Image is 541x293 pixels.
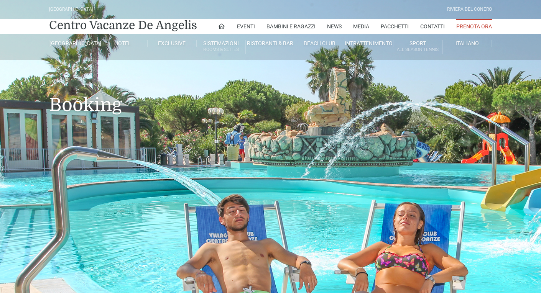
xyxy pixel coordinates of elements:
[98,40,147,47] a: Hotel
[49,40,98,47] a: [GEOGRAPHIC_DATA]
[344,40,393,47] a: Intrattenimento
[148,40,197,47] a: Exclusive
[295,40,344,47] a: Beach Club
[49,60,492,127] h1: Booking
[455,40,479,46] span: Italiano
[420,19,445,34] a: Contatti
[237,19,255,34] a: Eventi
[393,46,442,53] small: All Season Tennis
[353,19,369,34] a: Media
[456,19,492,34] a: Prenota Ora
[393,40,442,54] a: SportAll Season Tennis
[49,18,197,33] a: Centro Vacanze De Angelis
[443,40,492,47] a: Italiano
[381,19,409,34] a: Pacchetti
[246,40,295,47] a: Ristoranti & Bar
[327,19,342,34] a: News
[266,19,316,34] a: Bambini e Ragazzi
[197,40,246,54] a: SistemazioniRooms & Suites
[197,46,245,53] small: Rooms & Suites
[447,6,492,13] div: Riviera Del Conero
[49,6,93,13] div: [GEOGRAPHIC_DATA]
